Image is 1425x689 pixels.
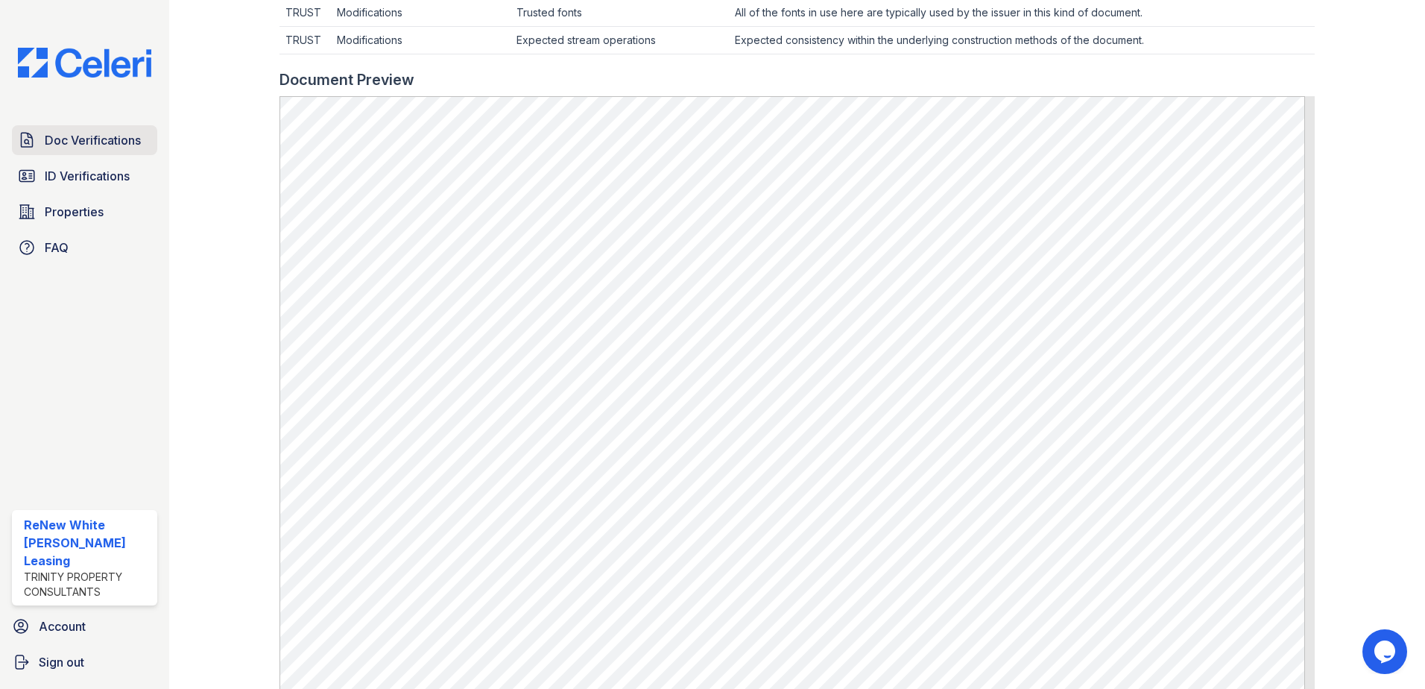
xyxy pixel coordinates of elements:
[45,131,141,149] span: Doc Verifications
[45,167,130,185] span: ID Verifications
[39,617,86,635] span: Account
[12,161,157,191] a: ID Verifications
[45,239,69,257] span: FAQ
[6,48,163,78] img: CE_Logo_Blue-a8612792a0a2168367f1c8372b55b34899dd931a85d93a1a3d3e32e68fde9ad4.png
[729,27,1315,54] td: Expected consistency within the underlying construction methods of the document.
[24,516,151,570] div: ReNew White [PERSON_NAME] Leasing
[39,653,84,671] span: Sign out
[279,69,414,90] div: Document Preview
[331,27,511,54] td: Modifications
[511,27,729,54] td: Expected stream operations
[12,197,157,227] a: Properties
[12,125,157,155] a: Doc Verifications
[6,647,163,677] a: Sign out
[45,203,104,221] span: Properties
[279,27,331,54] td: TRUST
[1362,629,1410,674] iframe: chat widget
[24,570,151,600] div: Trinity Property Consultants
[6,611,163,641] a: Account
[12,233,157,262] a: FAQ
